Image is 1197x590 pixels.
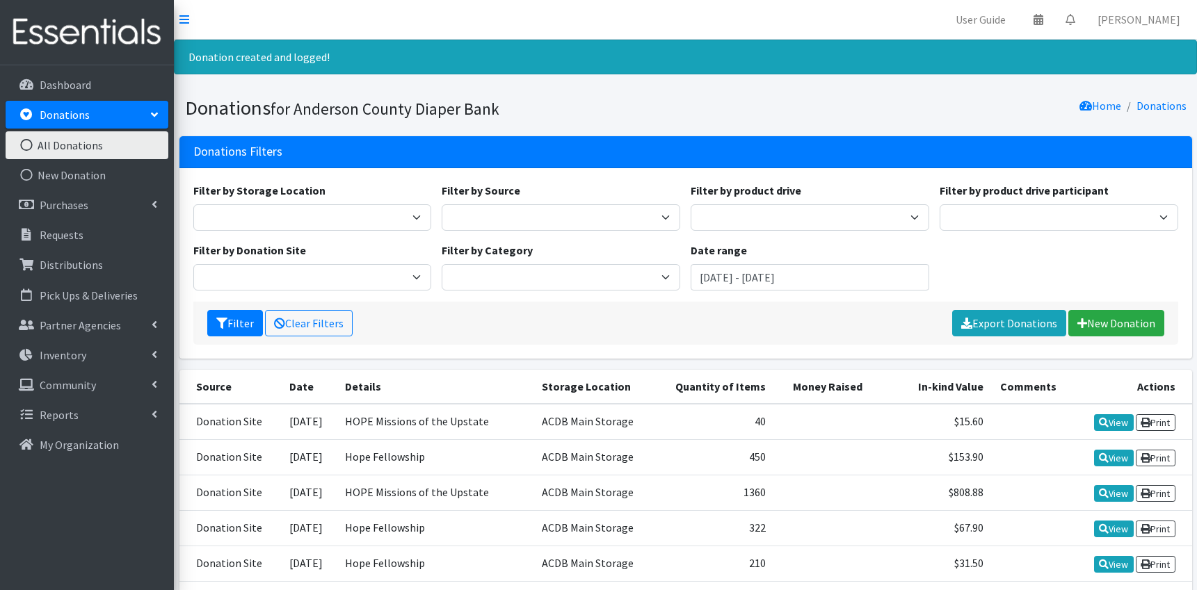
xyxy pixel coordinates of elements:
label: Filter by Storage Location [193,182,326,199]
p: My Organization [40,438,119,452]
td: $31.50 [871,546,992,582]
td: [DATE] [281,404,337,440]
a: Clear Filters [265,310,353,336]
a: View [1094,450,1134,466]
a: Distributions [6,251,168,279]
td: HOPE Missions of the Upstate [337,404,533,440]
th: Source [179,370,281,404]
th: Date [281,370,337,404]
p: Pick Ups & Deliveries [40,288,138,302]
th: Storage Location [533,370,654,404]
a: Print [1136,414,1175,431]
a: Donations [1136,99,1187,113]
a: Export Donations [952,310,1066,336]
small: for Anderson County Diaper Bank [271,99,499,119]
a: Partner Agencies [6,311,168,339]
td: $153.90 [871,439,992,475]
th: Details [337,370,533,404]
th: In-kind Value [871,370,992,404]
label: Filter by product drive [691,182,801,199]
a: Pick Ups & Deliveries [6,281,168,309]
a: Print [1136,485,1175,502]
p: Partner Agencies [40,318,121,332]
input: January 1, 2011 - December 31, 2011 [691,264,929,290]
a: User Guide [945,6,1017,33]
label: Filter by Donation Site [193,242,306,259]
p: Dashboard [40,78,91,92]
td: 40 [654,404,774,440]
p: Community [40,378,96,392]
a: Requests [6,221,168,249]
img: HumanEssentials [6,9,168,56]
div: Donation created and logged! [174,40,1197,74]
a: Inventory [6,341,168,369]
a: My Organization [6,431,168,459]
a: New Donation [6,161,168,189]
th: Quantity of Items [654,370,774,404]
label: Date range [691,242,747,259]
button: Filter [207,310,263,336]
p: Donations [40,108,90,122]
td: ACDB Main Storage [533,510,654,546]
a: Dashboard [6,71,168,99]
td: Donation Site [179,439,281,475]
label: Filter by Source [442,182,520,199]
a: New Donation [1068,310,1164,336]
p: Requests [40,228,83,242]
th: Comments [992,370,1073,404]
p: Reports [40,408,79,422]
td: 450 [654,439,774,475]
td: [DATE] [281,546,337,582]
td: ACDB Main Storage [533,546,654,582]
td: [DATE] [281,475,337,510]
a: View [1094,485,1134,502]
td: 1360 [654,475,774,510]
p: Distributions [40,258,103,272]
a: View [1094,414,1134,431]
a: View [1094,556,1134,573]
td: Hope Fellowship [337,510,533,546]
td: $15.60 [871,404,992,440]
td: 210 [654,546,774,582]
a: All Donations [6,131,168,159]
label: Filter by product drive participant [940,182,1109,199]
td: [DATE] [281,439,337,475]
a: Print [1136,450,1175,466]
td: Hope Fellowship [337,439,533,475]
td: Donation Site [179,510,281,546]
td: $808.88 [871,475,992,510]
h3: Donations Filters [193,145,282,159]
td: Hope Fellowship [337,546,533,582]
td: ACDB Main Storage [533,475,654,510]
a: Print [1136,521,1175,537]
td: Donation Site [179,404,281,440]
a: Print [1136,556,1175,573]
td: [DATE] [281,510,337,546]
h1: Donations [185,96,681,120]
p: Purchases [40,198,88,212]
td: 322 [654,510,774,546]
td: ACDB Main Storage [533,404,654,440]
p: Inventory [40,348,86,362]
a: Donations [6,101,168,129]
th: Money Raised [774,370,871,404]
a: Community [6,371,168,399]
a: [PERSON_NAME] [1086,6,1191,33]
a: Home [1079,99,1121,113]
td: HOPE Missions of the Upstate [337,475,533,510]
a: View [1094,521,1134,537]
td: Donation Site [179,475,281,510]
label: Filter by Category [442,242,533,259]
th: Actions [1073,370,1191,404]
td: Donation Site [179,546,281,582]
a: Reports [6,401,168,429]
td: $67.90 [871,510,992,546]
a: Purchases [6,191,168,219]
td: ACDB Main Storage [533,439,654,475]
